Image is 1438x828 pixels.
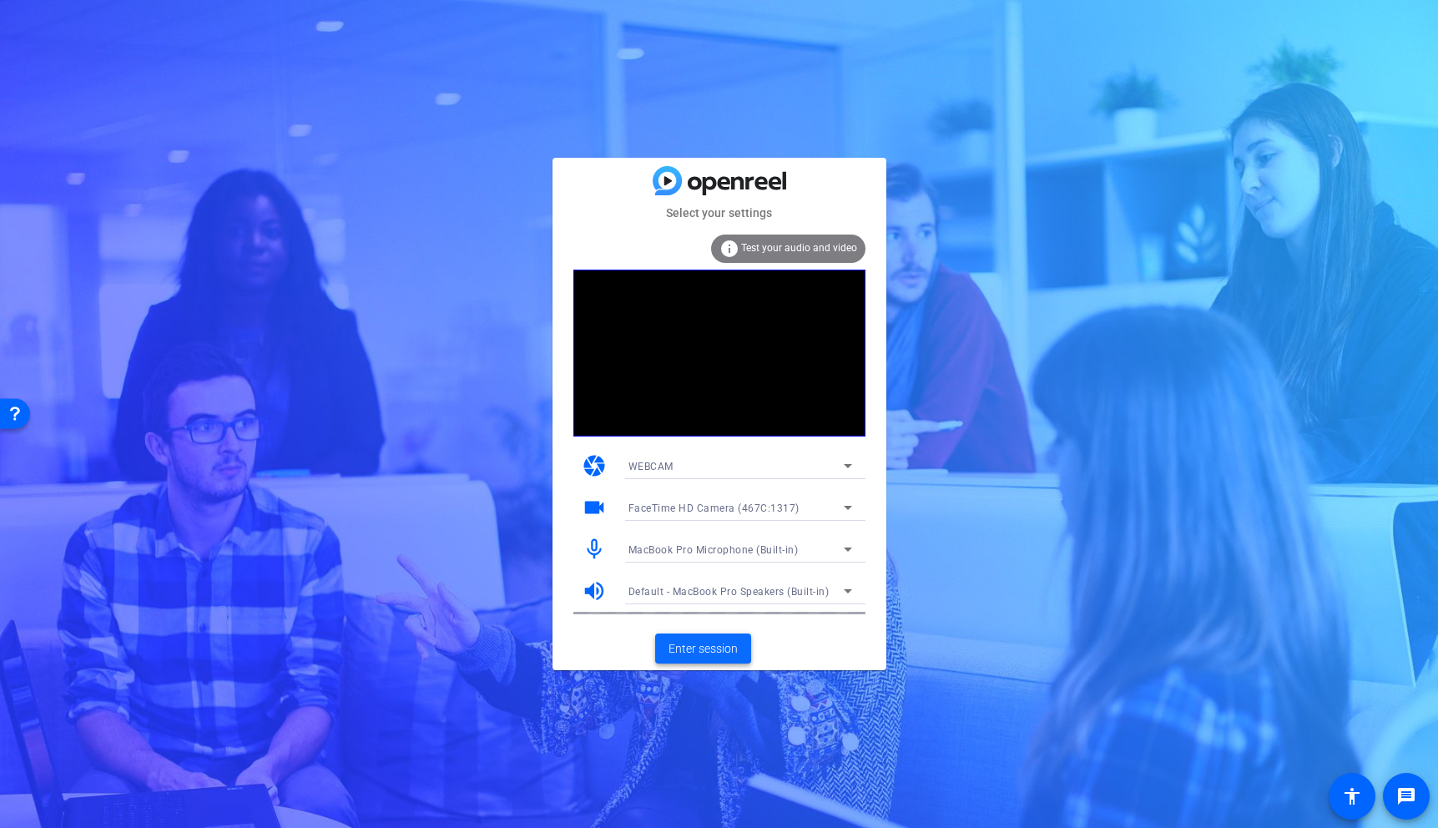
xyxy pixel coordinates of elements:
button: Enter session [655,634,751,664]
span: Default - MacBook Pro Speakers (Built-in) [628,586,830,598]
mat-card-subtitle: Select your settings [552,204,886,222]
mat-icon: info [719,239,739,259]
img: blue-gradient.svg [653,166,786,195]
span: FaceTime HD Camera (467C:1317) [628,502,800,514]
mat-icon: message [1396,786,1416,806]
mat-icon: volume_up [582,578,607,603]
mat-icon: videocam [582,495,607,520]
span: Enter session [669,640,738,658]
mat-icon: mic_none [582,537,607,562]
mat-icon: accessibility [1342,786,1362,806]
span: Test your audio and video [741,242,857,254]
span: MacBook Pro Microphone (Built-in) [628,544,799,556]
span: WEBCAM [628,461,674,472]
mat-icon: camera [582,453,607,478]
